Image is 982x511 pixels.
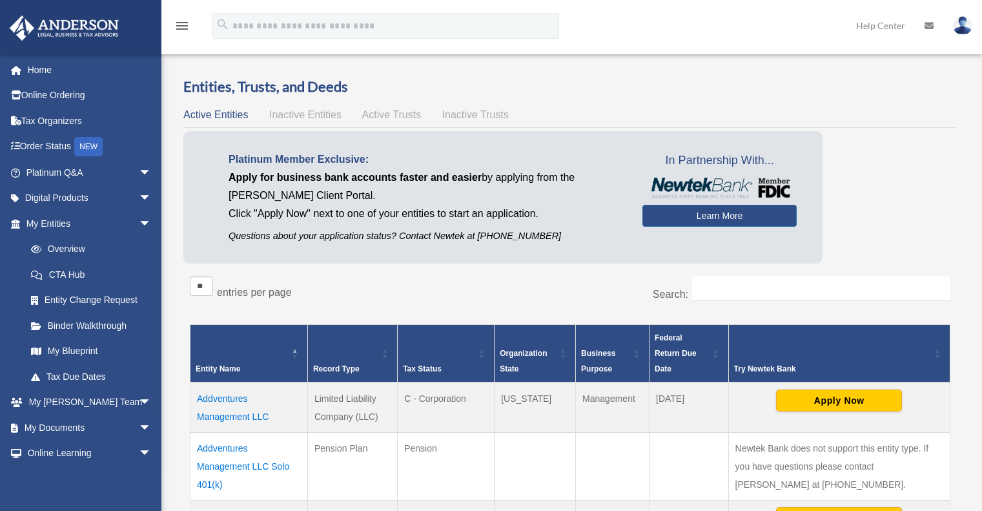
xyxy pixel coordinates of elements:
[655,333,697,373] span: Federal Return Due Date
[650,324,729,382] th: Federal Return Due Date: Activate to sort
[139,185,165,212] span: arrow_drop_down
[216,17,230,32] i: search
[18,339,165,364] a: My Blueprint
[9,390,171,415] a: My [PERSON_NAME] Teamarrow_drop_down
[642,151,797,171] span: In Partnership With...
[398,324,495,382] th: Tax Status: Activate to sort
[174,23,190,34] a: menu
[9,441,171,466] a: Online Learningarrow_drop_down
[728,432,950,500] td: Newtek Bank does not support this entity type. If you have questions please contact [PERSON_NAME]...
[362,109,422,120] span: Active Trusts
[307,382,397,433] td: Limited Liability Company (LLC)
[190,382,308,433] td: Addventures Management LLC
[734,361,930,377] div: Try Newtek Bank
[581,349,615,373] span: Business Purpose
[139,466,165,492] span: arrow_drop_down
[190,324,308,382] th: Entity Name: Activate to invert sorting
[953,16,972,35] img: User Pic
[139,441,165,467] span: arrow_drop_down
[229,169,623,205] p: by applying from the [PERSON_NAME] Client Portal.
[398,382,495,433] td: C - Corporation
[9,211,165,236] a: My Entitiesarrow_drop_down
[307,324,397,382] th: Record Type: Activate to sort
[74,137,103,156] div: NEW
[9,57,171,83] a: Home
[139,415,165,441] span: arrow_drop_down
[403,364,442,373] span: Tax Status
[313,364,360,373] span: Record Type
[9,83,171,109] a: Online Ordering
[398,432,495,500] td: Pension
[190,432,308,500] td: Addventures Management LLC Solo 401(k)
[500,349,547,373] span: Organization State
[650,382,729,433] td: [DATE]
[18,313,165,339] a: Binder Walkthrough
[642,205,797,227] a: Learn More
[18,236,158,262] a: Overview
[495,382,576,433] td: [US_STATE]
[9,134,171,160] a: Order StatusNEW
[269,109,342,120] span: Inactive Entities
[9,108,171,134] a: Tax Organizers
[653,289,688,300] label: Search:
[576,324,650,382] th: Business Purpose: Activate to sort
[139,160,165,186] span: arrow_drop_down
[183,77,957,97] h3: Entities, Trusts, and Deeds
[18,364,165,390] a: Tax Due Dates
[307,432,397,500] td: Pension Plan
[728,324,950,382] th: Try Newtek Bank : Activate to sort
[229,172,482,183] span: Apply for business bank accounts faster and easier
[9,160,171,185] a: Platinum Q&Aarrow_drop_down
[6,16,123,41] img: Anderson Advisors Platinum Portal
[229,151,623,169] p: Platinum Member Exclusive:
[18,287,165,313] a: Entity Change Request
[9,415,171,441] a: My Documentsarrow_drop_down
[229,228,623,244] p: Questions about your application status? Contact Newtek at [PHONE_NUMBER]
[576,382,650,433] td: Management
[495,324,576,382] th: Organization State: Activate to sort
[139,390,165,416] span: arrow_drop_down
[776,390,902,412] button: Apply Now
[217,287,292,298] label: entries per page
[649,178,790,198] img: NewtekBankLogoSM.png
[442,109,509,120] span: Inactive Trusts
[9,185,171,211] a: Digital Productsarrow_drop_down
[183,109,248,120] span: Active Entities
[196,364,240,373] span: Entity Name
[229,205,623,223] p: Click "Apply Now" next to one of your entities to start an application.
[174,18,190,34] i: menu
[9,466,171,492] a: Billingarrow_drop_down
[18,262,165,287] a: CTA Hub
[139,211,165,237] span: arrow_drop_down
